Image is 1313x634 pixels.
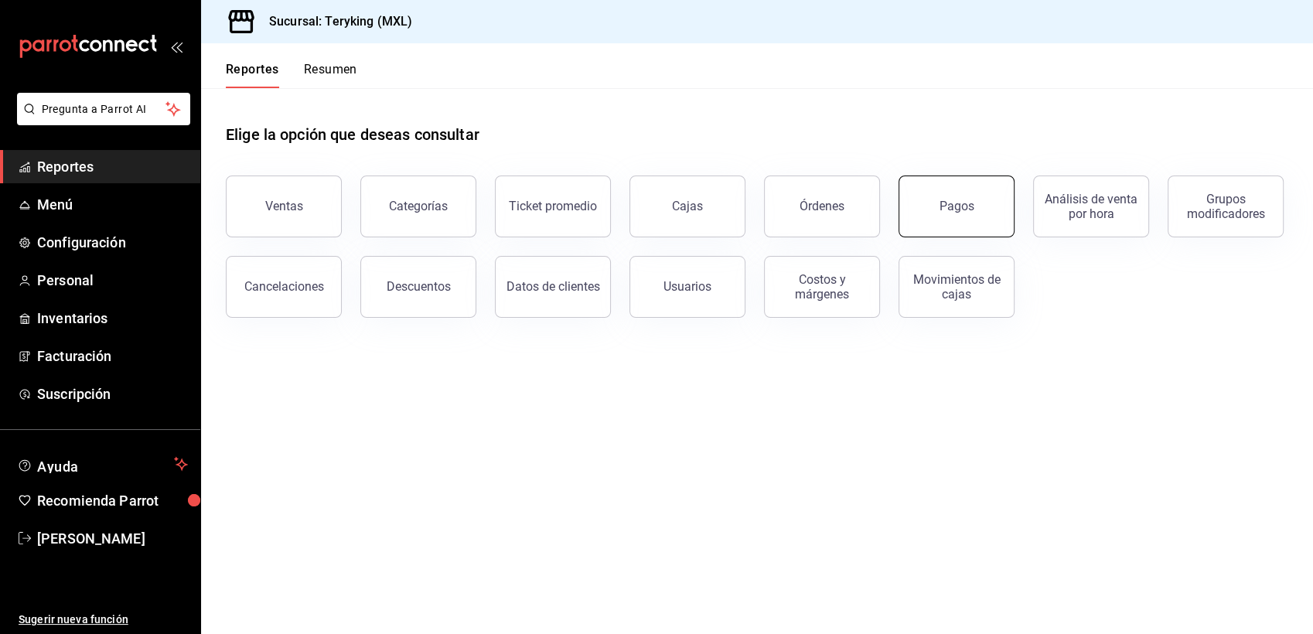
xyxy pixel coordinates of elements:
[629,256,745,318] button: Usuarios
[509,199,597,213] div: Ticket promedio
[226,123,479,146] h1: Elige la opción que deseas consultar
[663,279,711,294] div: Usuarios
[257,12,412,31] h3: Sucursal: Teryking (MXL)
[11,112,190,128] a: Pregunta a Parrot AI
[37,232,188,253] span: Configuración
[764,256,880,318] button: Costos y márgenes
[304,62,357,88] button: Resumen
[37,490,188,511] span: Recomienda Parrot
[495,256,611,318] button: Datos de clientes
[1043,192,1139,221] div: Análisis de venta por hora
[764,176,880,237] button: Órdenes
[170,40,182,53] button: open_drawer_menu
[37,528,188,549] span: [PERSON_NAME]
[1033,176,1149,237] button: Análisis de venta por hora
[506,279,600,294] div: Datos de clientes
[1178,192,1274,221] div: Grupos modificadores
[389,199,448,213] div: Categorías
[495,176,611,237] button: Ticket promedio
[360,256,476,318] button: Descuentos
[940,199,974,213] div: Pagos
[226,62,357,88] div: navigation tabs
[42,101,166,118] span: Pregunta a Parrot AI
[909,272,1004,302] div: Movimientos de cajas
[899,256,1015,318] button: Movimientos de cajas
[37,156,188,177] span: Reportes
[629,176,745,237] a: Cajas
[265,199,303,213] div: Ventas
[37,346,188,366] span: Facturación
[37,383,188,404] span: Suscripción
[17,93,190,125] button: Pregunta a Parrot AI
[800,199,844,213] div: Órdenes
[226,176,342,237] button: Ventas
[226,62,279,88] button: Reportes
[899,176,1015,237] button: Pagos
[37,270,188,291] span: Personal
[672,197,704,216] div: Cajas
[244,279,324,294] div: Cancelaciones
[37,455,168,473] span: Ayuda
[360,176,476,237] button: Categorías
[37,194,188,215] span: Menú
[37,308,188,329] span: Inventarios
[226,256,342,318] button: Cancelaciones
[19,612,188,628] span: Sugerir nueva función
[774,272,870,302] div: Costos y márgenes
[387,279,451,294] div: Descuentos
[1168,176,1284,237] button: Grupos modificadores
